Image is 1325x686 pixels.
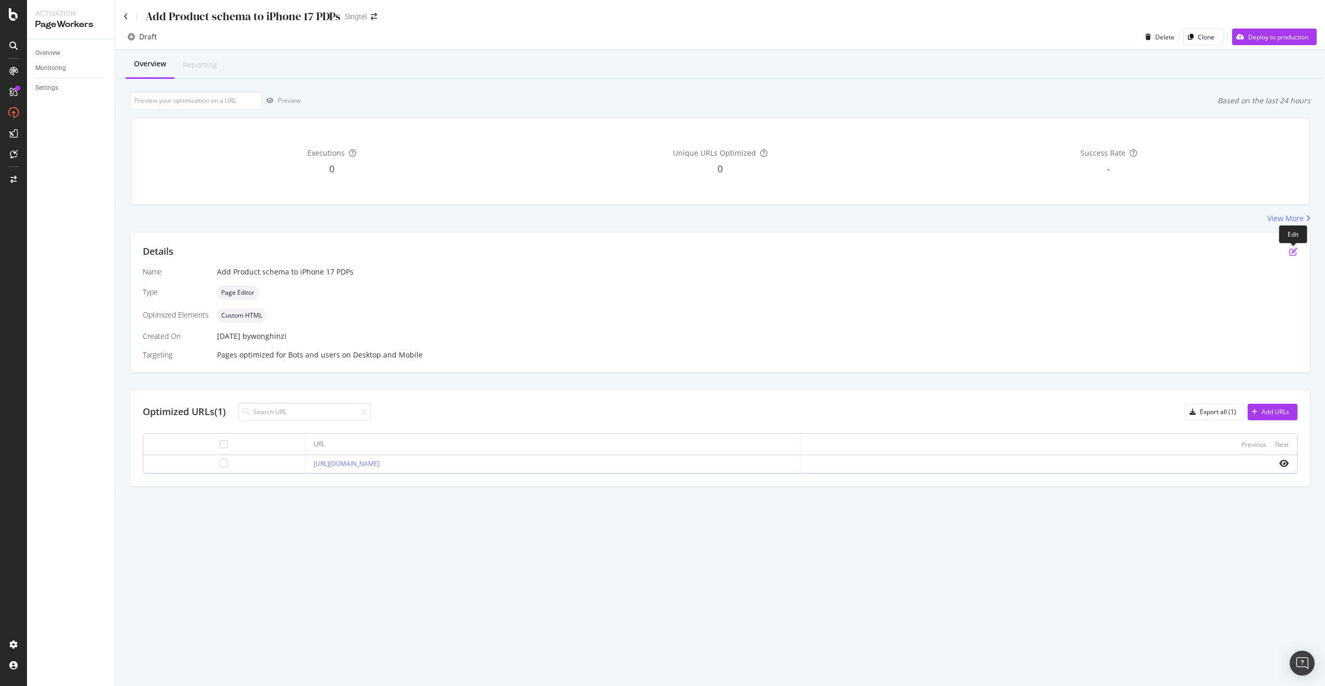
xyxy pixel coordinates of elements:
div: Details [143,245,173,258]
a: Click to go back [124,13,128,20]
span: - [1107,162,1110,175]
div: Bots and users [288,350,340,360]
div: neutral label [217,308,266,323]
input: Search URL [238,403,371,421]
span: Success Rate [1080,148,1126,158]
button: Deploy to production [1232,29,1317,45]
a: Settings [35,83,107,93]
a: [URL][DOMAIN_NAME] [314,459,380,468]
div: Delete [1155,33,1174,42]
input: Preview your optimization on a URL [130,91,262,109]
div: Clone [1198,33,1214,42]
div: View More [1267,213,1304,224]
span: Executions [307,148,345,158]
div: Settings [35,83,58,93]
div: Next [1275,440,1289,449]
a: Overview [35,48,107,59]
div: Preview [278,96,301,105]
div: Based on the last 24 hours [1218,95,1310,106]
button: Delete [1141,29,1174,45]
div: Add Product schema to iPhone 17 PDPs [217,267,1297,277]
div: [DATE] [217,331,1297,341]
div: Activation [35,8,106,19]
button: Add URLs [1248,404,1297,420]
div: Pages optimized for on [217,350,1297,360]
div: Open Intercom Messenger [1290,651,1315,676]
span: 0 [329,162,334,175]
div: Overview [134,59,166,69]
a: View More [1267,213,1310,224]
div: Singtel [345,11,367,22]
div: Add URLs [1262,407,1289,416]
div: Monitoring [35,63,66,74]
a: Monitoring [35,63,107,74]
div: Targeting [143,350,209,360]
div: Add Product schema to iPhone 17 PDPs [145,8,341,24]
div: Overview [35,48,60,59]
div: Created On [143,331,209,341]
button: Next [1275,438,1289,450]
span: 0 [718,162,723,175]
div: Type [143,287,209,297]
div: Draft [139,32,157,42]
div: Optimized Elements [143,310,209,320]
button: Previous [1241,438,1266,450]
div: Desktop and Mobile [353,350,423,360]
span: Page Editor [221,290,254,296]
div: Edit [1279,225,1307,243]
div: neutral label [217,285,259,300]
div: by wonghinzi [242,331,287,341]
button: Export all (1) [1185,404,1245,420]
button: Clone [1183,29,1223,45]
div: URL [314,440,325,449]
div: PageWorkers [35,19,106,31]
div: Previous [1241,440,1266,449]
span: Custom HTML [221,312,262,319]
div: arrow-right-arrow-left [371,13,377,20]
div: Optimized URLs (1) [143,405,226,419]
div: pen-to-square [1289,248,1297,256]
span: Unique URLs Optimized [673,148,756,158]
div: Deploy to production [1248,33,1308,42]
div: Name [143,267,209,277]
button: Preview [262,92,301,109]
div: Export all (1) [1200,407,1236,416]
div: Reporting [183,60,217,70]
i: eye [1279,459,1289,468]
